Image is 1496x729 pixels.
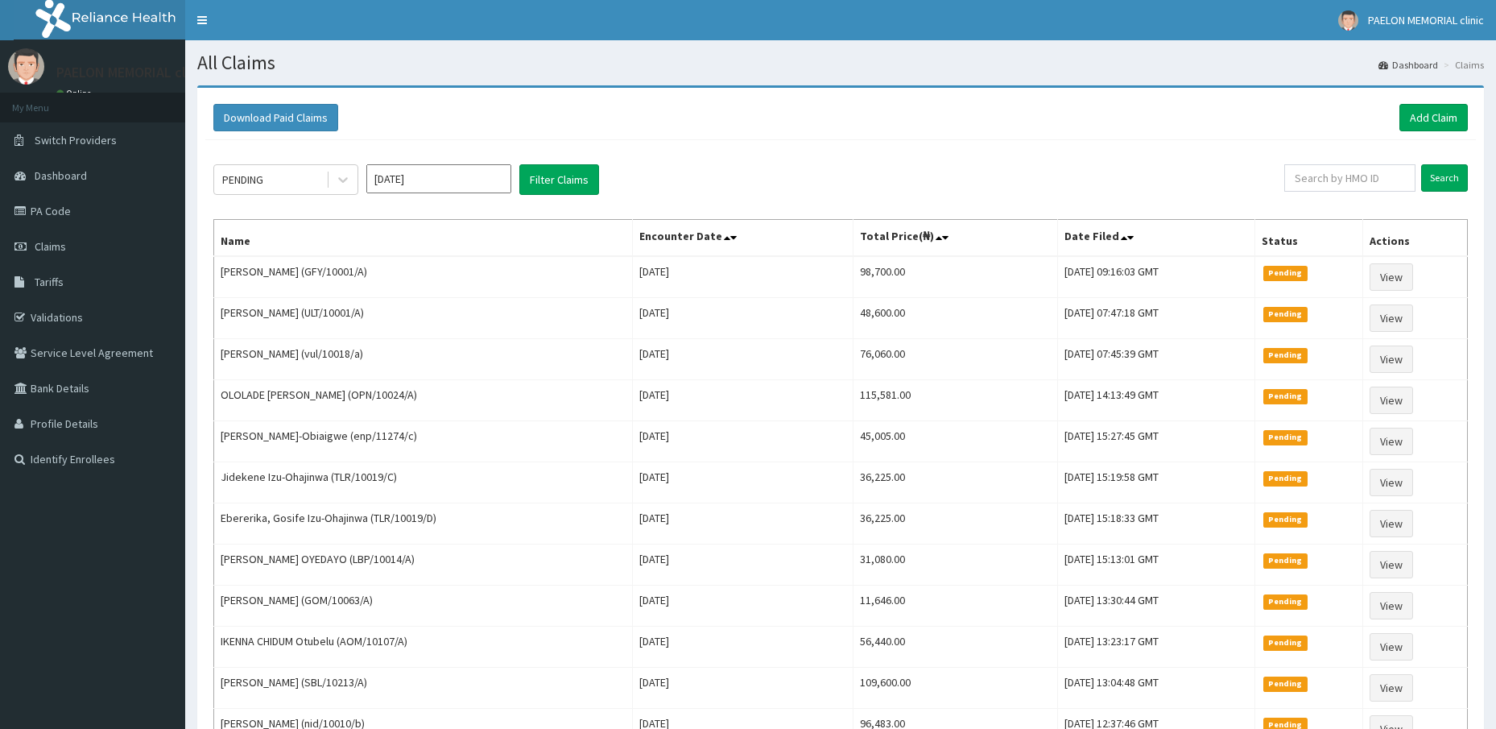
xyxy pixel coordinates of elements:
[853,421,1058,462] td: 45,005.00
[35,133,117,147] span: Switch Providers
[633,380,853,421] td: [DATE]
[213,104,338,131] button: Download Paid Claims
[1263,389,1308,404] span: Pending
[1263,266,1308,280] span: Pending
[214,421,633,462] td: [PERSON_NAME]-Obiaigwe (enp/11274/c)
[1370,469,1413,496] a: View
[214,627,633,668] td: IKENNA CHIDUM Otubelu (AOM/10107/A)
[853,380,1058,421] td: 115,581.00
[214,586,633,627] td: [PERSON_NAME] (GOM/10063/A)
[853,339,1058,380] td: 76,060.00
[214,220,633,257] th: Name
[1370,592,1413,619] a: View
[1370,633,1413,661] a: View
[633,256,853,298] td: [DATE]
[1058,380,1255,421] td: [DATE] 14:13:49 GMT
[35,239,66,254] span: Claims
[214,668,633,709] td: [PERSON_NAME] (SBL/10213/A)
[1263,512,1308,527] span: Pending
[633,545,853,586] td: [DATE]
[197,52,1484,73] h1: All Claims
[1399,104,1468,131] a: Add Claim
[1370,346,1413,373] a: View
[1058,220,1255,257] th: Date Filed
[1370,674,1413,702] a: View
[214,298,633,339] td: [PERSON_NAME] (ULT/10001/A)
[1263,430,1308,445] span: Pending
[1058,256,1255,298] td: [DATE] 09:16:03 GMT
[214,256,633,298] td: [PERSON_NAME] (GFY/10001/A)
[1368,13,1484,27] span: PAELON MEMORIAL clinic
[35,275,64,289] span: Tariffs
[1378,58,1438,72] a: Dashboard
[1263,553,1308,568] span: Pending
[1058,586,1255,627] td: [DATE] 13:30:44 GMT
[633,339,853,380] td: [DATE]
[222,172,263,188] div: PENDING
[1263,594,1308,609] span: Pending
[853,627,1058,668] td: 56,440.00
[1058,339,1255,380] td: [DATE] 07:45:39 GMT
[633,503,853,545] td: [DATE]
[56,65,208,80] p: PAELON MEMORIAL clinic
[1058,668,1255,709] td: [DATE] 13:04:48 GMT
[633,298,853,339] td: [DATE]
[1370,428,1413,455] a: View
[1370,263,1413,291] a: View
[214,380,633,421] td: OLOLADE [PERSON_NAME] (OPN/10024/A)
[853,462,1058,503] td: 36,225.00
[8,48,44,85] img: User Image
[1058,545,1255,586] td: [DATE] 15:13:01 GMT
[1370,304,1413,332] a: View
[1263,307,1308,321] span: Pending
[1263,348,1308,362] span: Pending
[1058,298,1255,339] td: [DATE] 07:47:18 GMT
[1058,503,1255,545] td: [DATE] 15:18:33 GMT
[1370,387,1413,414] a: View
[633,220,853,257] th: Encounter Date
[1338,10,1358,31] img: User Image
[853,668,1058,709] td: 109,600.00
[56,88,95,99] a: Online
[633,627,853,668] td: [DATE]
[853,256,1058,298] td: 98,700.00
[1263,636,1308,650] span: Pending
[35,168,87,183] span: Dashboard
[1440,58,1484,72] li: Claims
[853,503,1058,545] td: 36,225.00
[366,164,511,193] input: Select Month and Year
[853,586,1058,627] td: 11,646.00
[1058,627,1255,668] td: [DATE] 13:23:17 GMT
[1263,471,1308,486] span: Pending
[1370,510,1413,537] a: View
[214,462,633,503] td: Jidekene Izu-Ohajinwa (TLR/10019/C)
[1370,551,1413,578] a: View
[1421,164,1468,192] input: Search
[519,164,599,195] button: Filter Claims
[633,586,853,627] td: [DATE]
[1284,164,1415,192] input: Search by HMO ID
[633,462,853,503] td: [DATE]
[214,503,633,545] td: Ebererika, Gosife Izu-Ohajinwa (TLR/10019/D)
[1263,677,1308,691] span: Pending
[1363,220,1468,257] th: Actions
[1058,462,1255,503] td: [DATE] 15:19:58 GMT
[214,545,633,586] td: [PERSON_NAME] OYEDAYO (LBP/10014/A)
[633,668,853,709] td: [DATE]
[853,545,1058,586] td: 31,080.00
[214,339,633,380] td: [PERSON_NAME] (vul/10018/a)
[853,298,1058,339] td: 48,600.00
[853,220,1058,257] th: Total Price(₦)
[1058,421,1255,462] td: [DATE] 15:27:45 GMT
[1254,220,1362,257] th: Status
[633,421,853,462] td: [DATE]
